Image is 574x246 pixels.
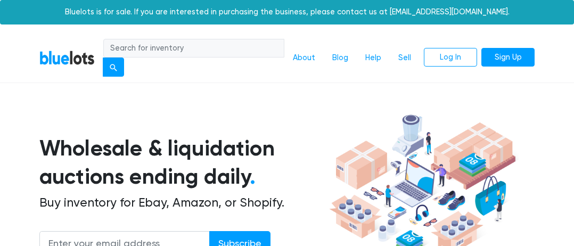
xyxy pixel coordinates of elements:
h2: Buy inventory for Ebay, Amazon, or Shopify. [39,195,326,210]
a: Blog [324,48,357,68]
a: About [284,48,324,68]
a: BlueLots [39,50,95,65]
a: Sign Up [481,48,535,67]
span: . [250,163,256,190]
a: Help [357,48,390,68]
a: Log In [424,48,477,67]
a: Sell [390,48,420,68]
input: Search for inventory [103,39,284,58]
h1: Wholesale & liquidation auctions ending daily [39,134,326,191]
